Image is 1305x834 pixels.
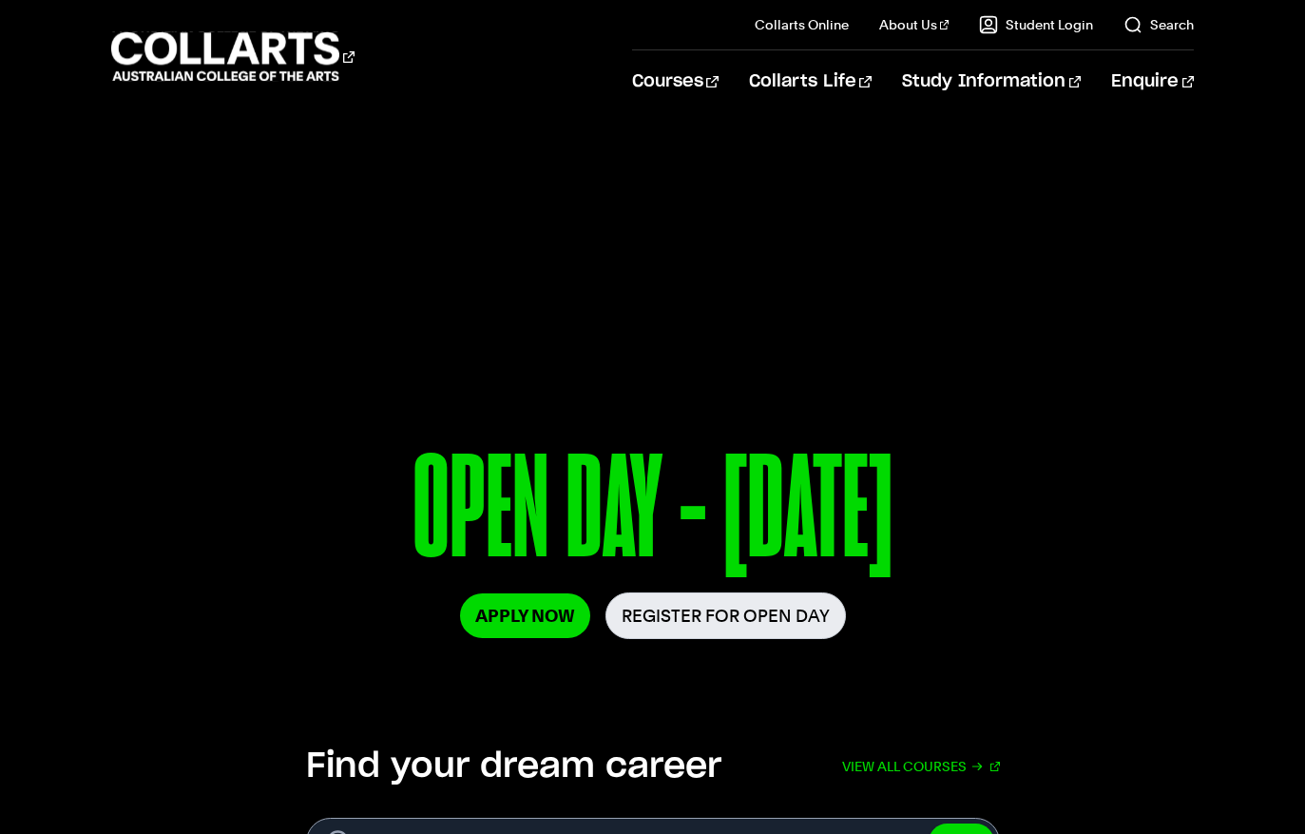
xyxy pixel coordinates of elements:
[632,50,719,113] a: Courses
[111,436,1195,592] p: OPEN DAY - [DATE]
[902,50,1081,113] a: Study Information
[749,50,872,113] a: Collarts Life
[842,746,1000,787] a: View all courses
[306,746,721,787] h2: Find your dream career
[1123,15,1194,34] a: Search
[1111,50,1194,113] a: Enquire
[879,15,950,34] a: About Us
[111,29,355,84] div: Go to homepage
[605,592,846,639] a: Register for Open Day
[755,15,849,34] a: Collarts Online
[460,593,590,638] a: Apply Now
[979,15,1093,34] a: Student Login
